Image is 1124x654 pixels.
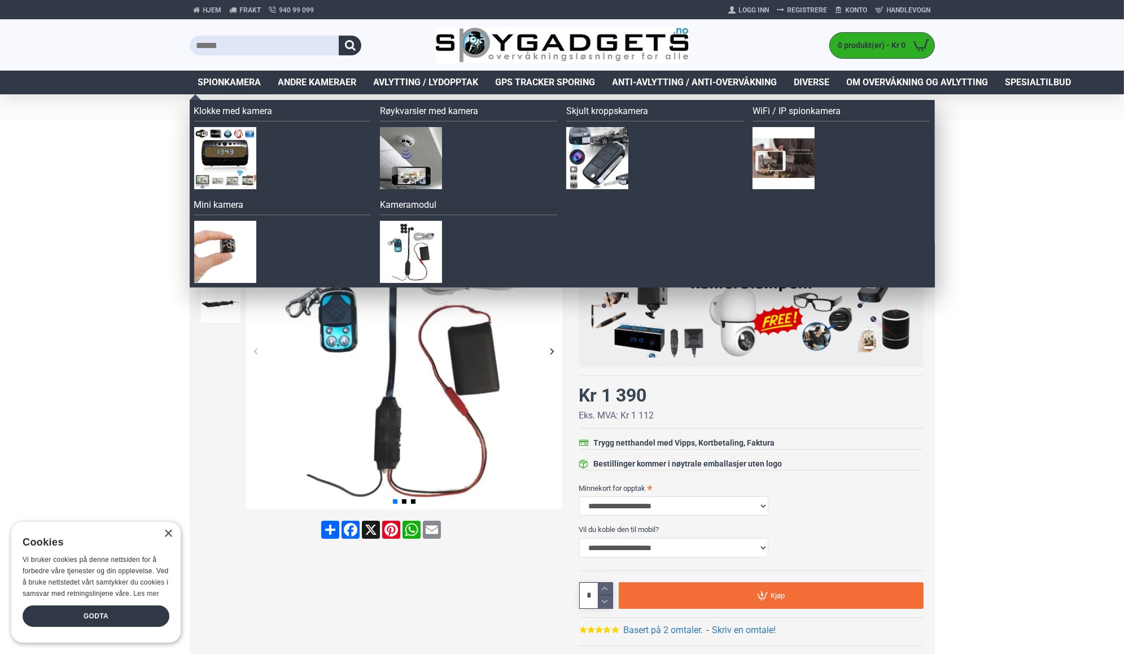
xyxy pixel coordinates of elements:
[270,71,365,94] a: Andre kameraer
[496,76,596,89] span: GPS Tracker Sporing
[623,624,703,637] a: Basert på 2 omtaler.
[246,193,562,509] img: Minikamera for skjult innbygging - SpyGadgets.no
[579,520,924,538] label: Vil du koble den til mobil?
[194,127,256,189] img: Klokke med kamera
[788,5,828,15] span: Registrere
[194,221,256,283] img: Mini kamera
[201,284,240,323] img: Minikamera for skjult innbygging - SpyGadgets.no
[133,590,159,598] a: Les mer, opens a new window
[190,71,270,94] a: Spionkamera
[566,127,628,189] img: Skjult kroppskamera
[1005,76,1071,89] span: Spesialtilbud
[487,71,604,94] a: GPS Tracker Sporing
[381,521,401,539] a: Pinterest
[246,342,266,361] div: Previous slide
[594,458,782,470] div: Bestillinger kommer i nøytrale emballasjer uten logo
[365,71,487,94] a: Avlytting / Lydopptak
[588,249,915,357] img: Kjøp 2 skjulte kameraer – Få med gratis kameralampe!
[23,605,169,627] div: Godta
[830,33,934,58] a: 0 produkt(er) - Kr 0
[23,556,169,597] span: Vi bruker cookies på denne nettsiden for å forbedre våre tjenester og din opplevelse. Ved å bruke...
[753,104,930,121] a: WiFi / IP spionkamera
[794,76,830,89] span: Diverse
[773,1,832,19] a: Registrere
[198,76,261,89] span: Spionkamera
[579,382,647,409] div: Kr 1 390
[846,5,868,15] span: Konto
[997,71,1080,94] a: Spesialtilbud
[613,76,777,89] span: Anti-avlytting / Anti-overvåkning
[240,5,261,15] span: Frakt
[393,499,397,504] span: Go to slide 1
[401,521,422,539] a: WhatsApp
[887,5,931,15] span: Handlevogn
[194,104,371,121] a: Klokke med kamera
[786,71,838,94] a: Diverse
[380,221,442,283] img: Kameramodul
[594,437,775,449] div: Trygg netthandel med Vipps, Kortbetaling, Faktura
[23,530,162,555] div: Cookies
[380,104,557,121] a: Røykvarsler med kamera
[278,76,357,89] span: Andre kameraer
[543,342,562,361] div: Next slide
[739,5,769,15] span: Logg Inn
[566,104,743,121] a: Skjult kroppskamera
[830,40,909,51] span: 0 produkt(er) - Kr 0
[340,521,361,539] a: Facebook
[374,76,479,89] span: Avlytting / Lydopptak
[435,27,689,64] img: SpyGadgets.no
[194,198,371,215] a: Mini kamera
[838,71,997,94] a: Om overvåkning og avlytting
[725,1,773,19] a: Logg Inn
[380,127,442,189] img: Røykvarsler med kamera
[361,521,381,539] a: X
[380,198,557,215] a: Kameramodul
[402,499,406,504] span: Go to slide 2
[771,592,785,599] span: Kjøp
[203,5,222,15] span: Hjem
[712,624,776,637] a: Skriv en omtale!
[832,1,872,19] a: Konto
[753,127,815,189] img: WiFi / IP spionkamera
[872,1,935,19] a: Handlevogn
[422,521,442,539] a: Email
[411,499,416,504] span: Go to slide 3
[847,76,989,89] span: Om overvåkning og avlytting
[164,530,172,538] div: Close
[706,625,708,635] b: -
[604,71,786,94] a: Anti-avlytting / Anti-overvåkning
[579,479,924,497] label: Minnekort for opptak
[279,5,314,15] span: 940 99 099
[320,521,340,539] a: Share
